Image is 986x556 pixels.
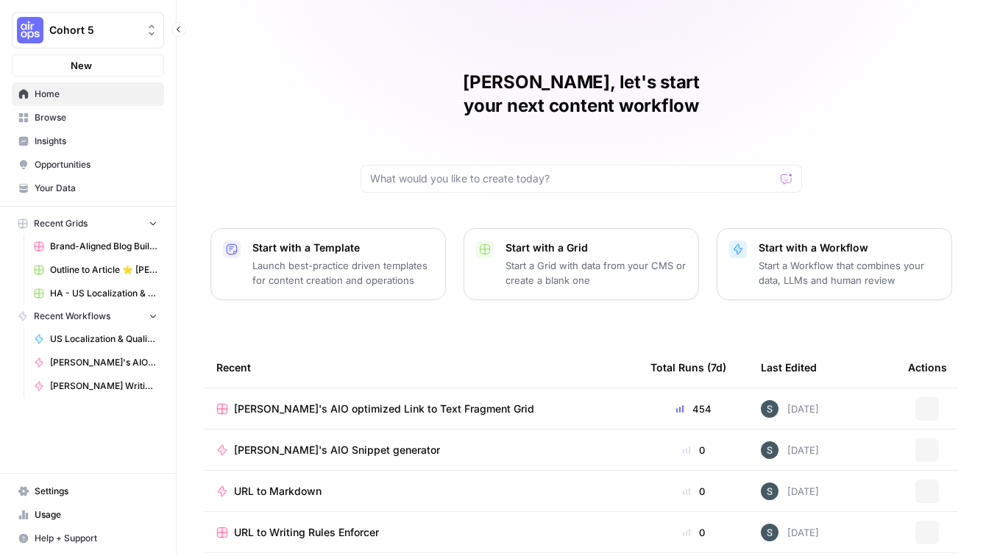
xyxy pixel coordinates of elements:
button: New [12,54,164,76]
span: New [71,58,92,73]
a: [PERSON_NAME]'s AIO optimized Link to Text Fragment Grid [216,402,627,416]
div: [DATE] [761,400,819,418]
span: URL to Writing Rules Enforcer [234,525,379,540]
p: Start with a Template [252,240,433,255]
span: Usage [35,508,157,521]
span: Insights [35,135,157,148]
span: Outline to Article ⭐️ [PERSON_NAME] [50,263,157,277]
a: US Localization & Quality Check [27,327,164,351]
img: l7wc9lttar9mml2em7ssp1le7bvz [761,441,778,459]
button: Help + Support [12,527,164,550]
div: [DATE] [761,482,819,500]
a: Opportunities [12,153,164,177]
img: l7wc9lttar9mml2em7ssp1le7bvz [761,524,778,541]
div: Actions [908,347,947,388]
div: 0 [650,525,737,540]
p: Start a Grid with data from your CMS or create a blank one [506,258,687,288]
a: Brand-Aligned Blog Builder ([PERSON_NAME]) [27,235,164,258]
span: Cohort 5 [49,23,138,38]
a: [PERSON_NAME] Writing Rules Enforcer 🔨 - Fork [27,374,164,398]
a: Usage [12,503,164,527]
img: l7wc9lttar9mml2em7ssp1le7bvz [761,482,778,500]
h1: [PERSON_NAME], let's start your next content workflow [361,71,802,118]
span: Help + Support [35,532,157,545]
p: Start with a Workflow [759,240,940,255]
span: [PERSON_NAME]'s AIO Snippet generator [234,443,440,457]
div: 0 [650,484,737,499]
a: Your Data [12,177,164,200]
button: Start with a GridStart a Grid with data from your CMS or create a blank one [464,228,699,300]
span: Settings [35,485,157,498]
p: Start with a Grid [506,240,687,255]
div: 454 [650,402,737,416]
a: Insights [12,129,164,153]
a: Outline to Article ⭐️ [PERSON_NAME] [27,258,164,282]
a: Browse [12,106,164,129]
button: Recent Grids [12,213,164,235]
span: US Localization & Quality Check [50,332,157,346]
div: Recent [216,347,627,388]
span: Home [35,88,157,101]
a: HA - US Localization & Quality Check [27,282,164,305]
span: [PERSON_NAME]'s AIO optimized Link to Text Fragment Grid [234,402,534,416]
div: Total Runs (7d) [650,347,726,388]
span: [PERSON_NAME] Writing Rules Enforcer 🔨 - Fork [50,379,157,393]
p: Launch best-practice driven templates for content creation and operations [252,258,433,288]
button: Recent Workflows [12,305,164,327]
button: Start with a TemplateLaunch best-practice driven templates for content creation and operations [210,228,446,300]
div: [DATE] [761,441,819,459]
span: Brand-Aligned Blog Builder ([PERSON_NAME]) [50,240,157,253]
a: URL to Markdown [216,484,627,499]
span: Recent Grids [34,217,88,230]
button: Start with a WorkflowStart a Workflow that combines your data, LLMs and human review [717,228,952,300]
input: What would you like to create today? [370,171,775,186]
a: [PERSON_NAME]'s AIO Snippet generator [27,351,164,374]
img: l7wc9lttar9mml2em7ssp1le7bvz [761,400,778,418]
span: URL to Markdown [234,484,322,499]
span: Opportunities [35,158,157,171]
span: Browse [35,111,157,124]
span: Your Data [35,182,157,195]
span: HA - US Localization & Quality Check [50,287,157,300]
a: [PERSON_NAME]'s AIO Snippet generator [216,443,627,457]
p: Start a Workflow that combines your data, LLMs and human review [759,258,940,288]
span: [PERSON_NAME]'s AIO Snippet generator [50,356,157,369]
div: [DATE] [761,524,819,541]
a: Settings [12,480,164,503]
div: 0 [650,443,737,457]
button: Workspace: Cohort 5 [12,12,164,49]
a: Home [12,82,164,106]
span: Recent Workflows [34,310,110,323]
a: URL to Writing Rules Enforcer [216,525,627,540]
div: Last Edited [761,347,817,388]
img: Cohort 5 Logo [17,17,43,43]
